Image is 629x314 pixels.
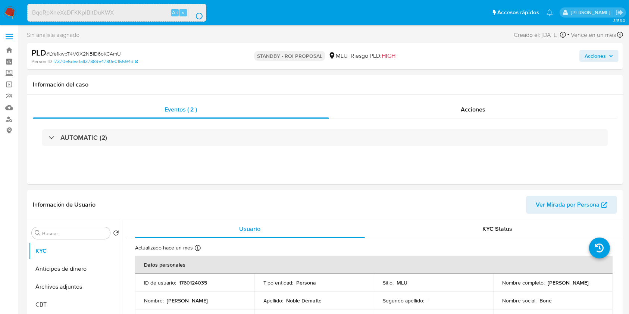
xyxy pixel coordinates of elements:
[135,244,193,251] p: Actualizado hace un mes
[29,242,122,260] button: KYC
[144,279,176,286] p: ID de usuario :
[526,196,617,214] button: Ver Mirada por Persona
[167,297,208,304] p: [PERSON_NAME]
[548,279,589,286] p: [PERSON_NAME]
[286,297,322,304] p: Noble Dematte
[53,58,138,65] a: f7370e6dea1aff37889e4780e015694d
[29,278,122,296] button: Archivos adjuntos
[296,279,316,286] p: Persona
[42,129,608,146] div: AUTOMATIC (2)
[165,105,197,114] span: Eventos ( 2 )
[42,230,107,237] input: Buscar
[33,81,617,88] h1: Información del caso
[397,279,407,286] p: MLU
[33,201,96,208] h1: Información de Usuario
[383,297,424,304] p: Segundo apellido :
[31,47,46,59] b: PLD
[31,58,52,65] b: Person ID
[539,297,552,304] p: Bone
[27,31,79,39] span: Sin analista asignado
[383,279,394,286] p: Sitio :
[135,256,613,274] th: Datos personales
[571,31,616,39] span: Vence en un mes
[328,52,348,60] div: MLU
[60,134,107,142] h3: AUTOMATIC (2)
[29,296,122,314] button: CBT
[144,297,164,304] p: Nombre :
[502,297,536,304] p: Nombre social :
[263,297,283,304] p: Apellido :
[571,9,613,16] p: ximena.felix@mercadolibre.com
[502,279,545,286] p: Nombre completo :
[427,297,429,304] p: -
[382,51,395,60] span: HIGH
[514,30,566,40] div: Creado el: [DATE]
[172,9,178,16] span: Alt
[461,105,485,114] span: Acciones
[35,230,41,236] button: Buscar
[497,9,539,16] span: Accesos rápidos
[179,279,207,286] p: 1760124035
[482,224,512,233] span: KYC Status
[547,9,553,16] a: Notificaciones
[254,51,325,61] p: STANDBY - ROI PROPOSAL
[536,196,600,214] span: Ver Mirada por Persona
[239,224,260,233] span: Usuario
[579,50,619,62] button: Acciones
[188,7,203,18] button: search-icon
[29,260,122,278] button: Anticipos de dinero
[28,8,206,18] input: Buscar usuario o caso...
[585,50,606,62] span: Acciones
[46,50,121,57] span: # LYe1kwpT4V0X2NBlD6oKCAmU
[351,52,395,60] span: Riesgo PLD:
[616,9,623,16] a: Salir
[182,9,184,16] span: s
[567,30,569,40] span: -
[113,230,119,238] button: Volver al orden por defecto
[263,279,293,286] p: Tipo entidad :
